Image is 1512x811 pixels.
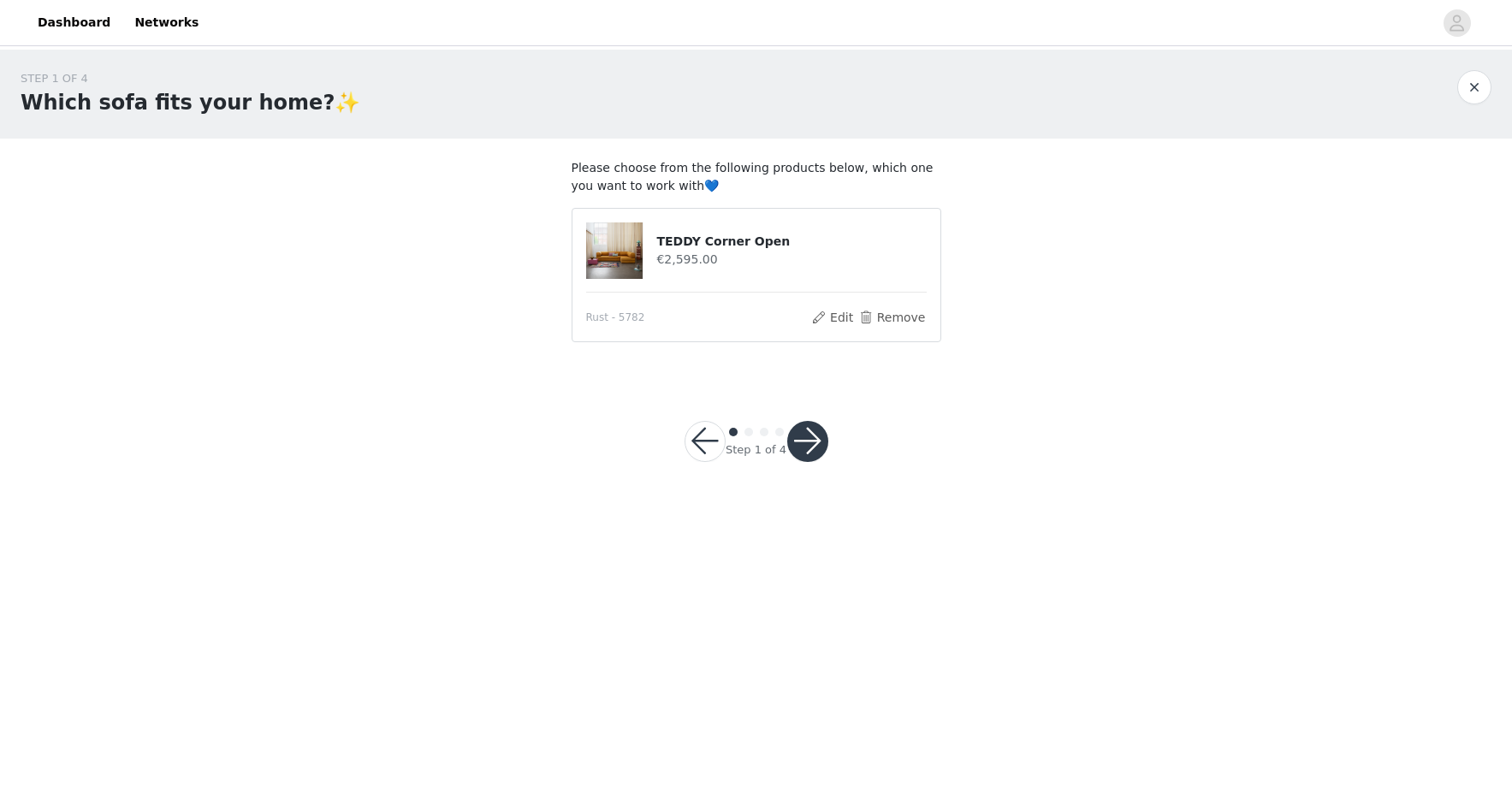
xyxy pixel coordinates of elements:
[124,3,209,42] a: Networks
[726,441,786,459] div: Step 1 of 4
[656,233,926,251] h4: TEDDY Corner Open
[21,87,360,118] h1: Which sofa fits your home?✨
[27,3,121,42] a: Dashboard
[1449,9,1465,37] div: avatar
[586,222,643,279] img: TEDDY Corner Open
[857,307,926,328] button: Remove
[656,251,926,269] h4: €2,595.00
[586,310,645,325] span: Rust - 5782
[811,307,855,328] button: Edit
[21,70,360,87] div: STEP 1 OF 4
[572,159,941,195] p: Please choose from the following products below, which one you want to work with💙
